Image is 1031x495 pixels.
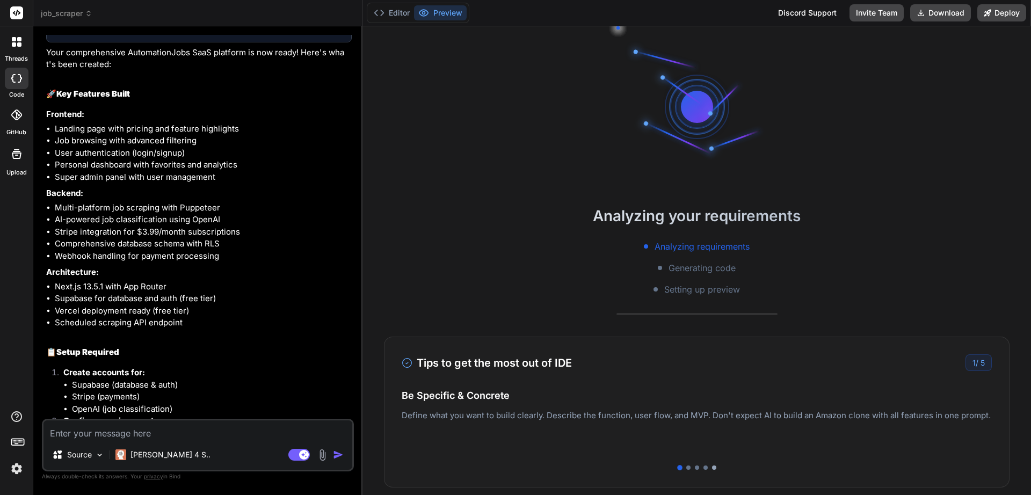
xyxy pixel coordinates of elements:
[772,4,843,21] div: Discord Support
[46,109,84,119] strong: Frontend:
[55,202,352,214] li: Multi-platform job scraping with Puppeteer
[63,367,145,377] strong: Create accounts for:
[972,358,976,367] span: 1
[63,416,157,426] strong: Configure environment:
[95,450,104,460] img: Pick Models
[655,240,750,253] span: Analyzing requirements
[72,391,352,403] li: Stripe (payments)
[55,214,352,226] li: AI-powered job classification using OpenAI
[55,147,352,159] li: User authentication (login/signup)
[41,8,92,19] span: job_scraper
[965,354,992,371] div: /
[55,281,352,293] li: Next.js 13.5.1 with App Router
[55,226,352,238] li: Stripe integration for $3.99/month subscriptions
[72,379,352,391] li: Supabase (database & auth)
[55,305,352,317] li: Vercel deployment ready (free tier)
[402,388,992,403] h4: Be Specific & Concrete
[46,88,352,100] h2: 🚀
[669,261,736,274] span: Generating code
[46,188,83,198] strong: Backend:
[55,123,352,135] li: Landing page with pricing and feature highlights
[55,135,352,147] li: Job browsing with advanced filtering
[55,317,352,329] li: Scheduled scraping API endpoint
[5,54,28,63] label: threads
[42,471,354,482] p: Always double-check its answers. Your in Bind
[369,5,414,20] button: Editor
[72,403,352,416] li: OpenAI (job classification)
[55,238,352,250] li: Comprehensive database schema with RLS
[6,128,26,137] label: GitHub
[67,449,92,460] p: Source
[333,449,344,460] img: icon
[8,460,26,478] img: settings
[362,205,1031,227] h2: Analyzing your requirements
[130,449,210,460] p: [PERSON_NAME] 4 S..
[316,449,329,461] img: attachment
[55,159,352,171] li: Personal dashboard with favorites and analytics
[115,449,126,460] img: Claude 4 Sonnet
[9,90,24,99] label: code
[46,267,99,277] strong: Architecture:
[981,358,985,367] span: 5
[55,171,352,184] li: Super admin panel with user management
[46,346,352,359] h2: 📋
[46,47,352,71] p: Your comprehensive AutomationJobs SaaS platform is now ready! Here's what's been created:
[56,347,119,357] strong: Setup Required
[144,473,163,479] span: privacy
[402,355,572,371] h3: Tips to get the most out of IDE
[664,283,740,296] span: Setting up preview
[55,293,352,305] li: Supabase for database and auth (free tier)
[56,89,130,99] strong: Key Features Built
[977,4,1026,21] button: Deploy
[55,250,352,263] li: Webhook handling for payment processing
[910,4,971,21] button: Download
[850,4,904,21] button: Invite Team
[6,168,27,177] label: Upload
[414,5,467,20] button: Preview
